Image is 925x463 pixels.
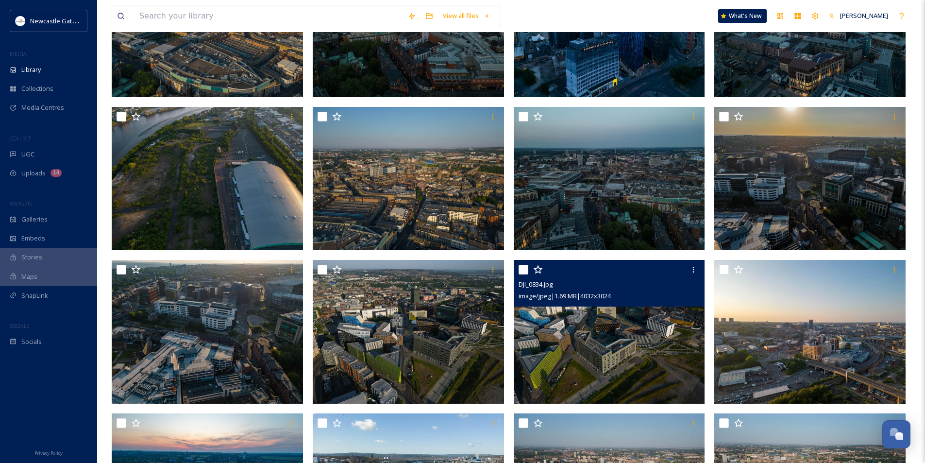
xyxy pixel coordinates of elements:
[16,16,25,26] img: DqD9wEUd_400x400.jpg
[514,260,705,404] img: DJI_0834.jpg
[21,337,42,346] span: Socials
[840,11,888,20] span: [PERSON_NAME]
[21,65,41,74] span: Library
[30,16,119,25] span: Newcastle Gateshead Initiative
[21,150,34,159] span: UGC
[50,169,62,177] div: 14
[824,6,893,25] a: [PERSON_NAME]
[514,107,705,251] img: DJI_0926.jpg
[10,200,32,207] span: WIDGETS
[10,135,31,142] span: COLLECT
[10,50,27,57] span: MEDIA
[21,103,64,112] span: Media Centres
[21,272,37,281] span: Maps
[438,6,495,25] a: View all files
[714,260,906,404] img: DJI_0907-HDR.jpg
[21,215,48,224] span: Galleries
[21,84,53,93] span: Collections
[714,107,906,251] img: DJI_0876-HDR.jpg
[135,5,403,27] input: Search your library
[21,169,46,178] span: Uploads
[34,446,63,458] a: Privacy Policy
[313,260,504,404] img: DJI_0820.jpg
[313,107,504,251] img: DJI_0846.jpg
[519,280,553,289] span: DJI_0834.jpg
[519,292,611,300] span: image/jpeg | 1.69 MB | 4032 x 3024
[10,322,29,329] span: SOCIALS
[21,234,45,243] span: Embeds
[112,260,303,404] img: DJI_0882-HDR.jpg
[718,9,767,23] a: What's New
[21,253,42,262] span: Stories
[112,107,303,251] img: DJI_0890.jpg
[34,450,63,456] span: Privacy Policy
[882,420,910,448] button: Open Chat
[21,291,48,300] span: SnapLink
